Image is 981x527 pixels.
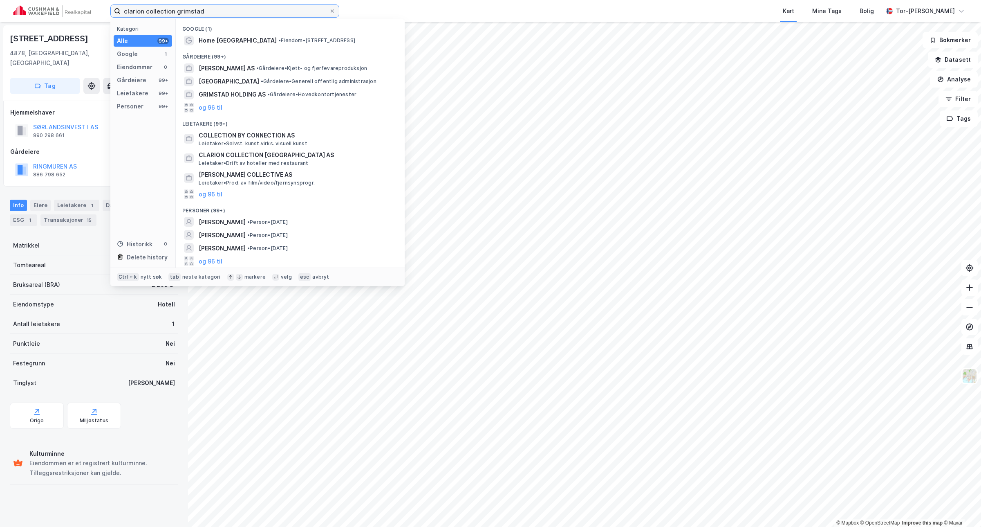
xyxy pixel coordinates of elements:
[33,132,65,139] div: 990 298 661
[157,90,169,97] div: 99+
[30,200,51,211] div: Eiere
[199,256,222,266] button: og 96 til
[10,48,131,68] div: 4878, [GEOGRAPHIC_DATA], [GEOGRAPHIC_DATA]
[168,273,181,281] div: tab
[182,274,221,280] div: neste kategori
[162,241,169,247] div: 0
[278,37,355,44] span: Eiendom • [STREET_ADDRESS]
[117,75,146,85] div: Gårdeiere
[157,103,169,110] div: 99+
[199,170,395,180] span: [PERSON_NAME] COLLECTIVE AS
[199,77,259,86] span: [GEOGRAPHIC_DATA]
[247,219,250,225] span: •
[267,91,270,97] span: •
[199,230,246,240] span: [PERSON_NAME]
[812,6,842,16] div: Mine Tags
[940,488,981,527] iframe: Chat Widget
[10,200,27,211] div: Info
[199,180,315,186] span: Leietaker • Prod. av film/video/fjernsynsprogr.
[199,90,266,99] span: GRIMSTAD HOLDING AS
[247,232,250,238] span: •
[13,300,54,309] div: Eiendomstype
[117,26,172,32] div: Kategori
[13,319,60,329] div: Antall leietakere
[860,6,874,16] div: Bolig
[928,52,978,68] button: Datasett
[13,260,46,270] div: Tomteareal
[938,91,978,107] button: Filter
[199,243,246,253] span: [PERSON_NAME]
[896,6,955,16] div: Tor-[PERSON_NAME]
[117,62,152,72] div: Eiendommer
[176,19,405,34] div: Google (1)
[783,6,794,16] div: Kart
[157,77,169,83] div: 99+
[244,274,266,280] div: markere
[199,217,246,227] span: [PERSON_NAME]
[162,64,169,70] div: 0
[10,78,80,94] button: Tag
[13,378,36,388] div: Tinglyst
[88,201,96,209] div: 1
[158,300,175,309] div: Hotell
[199,189,222,199] button: og 96 til
[121,5,329,17] input: Søk på adresse, matrikkel, gårdeiere, leietakere eller personer
[13,358,45,368] div: Festegrunn
[13,339,40,349] div: Punktleie
[117,273,139,281] div: Ctrl + k
[199,160,308,167] span: Leietaker • Drift av hoteller med restaurant
[157,38,169,44] div: 99+
[117,88,148,98] div: Leietakere
[176,47,405,62] div: Gårdeiere (99+)
[836,520,859,526] a: Mapbox
[247,219,288,225] span: Person • [DATE]
[902,520,943,526] a: Improve this map
[176,201,405,216] div: Personer (99+)
[940,110,978,127] button: Tags
[29,449,175,459] div: Kulturminne
[30,417,44,424] div: Origo
[176,114,405,129] div: Leietakere (99+)
[13,241,40,250] div: Matrikkel
[10,214,37,226] div: ESG
[860,520,900,526] a: OpenStreetMap
[199,150,395,160] span: CLARION COLLECTION [GEOGRAPHIC_DATA] AS
[199,140,307,147] span: Leietaker • Selvst. kunst.virks. visuell kunst
[13,5,91,17] img: cushman-wakefield-realkapital-logo.202ea83816669bd177139c58696a8fa1.svg
[199,36,277,45] span: Home [GEOGRAPHIC_DATA]
[85,216,93,224] div: 15
[261,78,376,85] span: Gårdeiere • Generell offentlig administrasjon
[312,274,329,280] div: avbryt
[10,32,90,45] div: [STREET_ADDRESS]
[267,91,356,98] span: Gårdeiere • Hovedkontortjenester
[40,214,96,226] div: Transaksjoner
[247,245,250,251] span: •
[930,71,978,88] button: Analyse
[256,65,259,71] span: •
[261,78,263,84] span: •
[29,458,175,478] div: Eiendommen er et registrert kulturminne. Tilleggsrestriksjoner kan gjelde.
[54,200,99,211] div: Leietakere
[247,245,288,252] span: Person • [DATE]
[199,103,222,113] button: og 96 til
[172,319,175,329] div: 1
[10,147,178,157] div: Gårdeiere
[26,216,34,224] div: 1
[940,488,981,527] div: Kontrollprogram for chat
[33,171,65,178] div: 886 798 652
[117,36,128,46] div: Alle
[10,108,178,117] div: Hjemmelshaver
[103,200,143,211] div: Datasett
[166,339,175,349] div: Nei
[13,280,60,290] div: Bruksareal (BRA)
[199,131,395,140] span: COLLECTION BY CONNECTION AS
[162,51,169,57] div: 1
[166,358,175,368] div: Nei
[117,101,143,111] div: Personer
[199,63,255,73] span: [PERSON_NAME] AS
[127,252,168,262] div: Delete history
[80,417,108,424] div: Miljøstatus
[256,65,367,72] span: Gårdeiere • Kjøtt- og fjørfevareproduksjon
[962,368,977,384] img: Z
[247,232,288,239] span: Person • [DATE]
